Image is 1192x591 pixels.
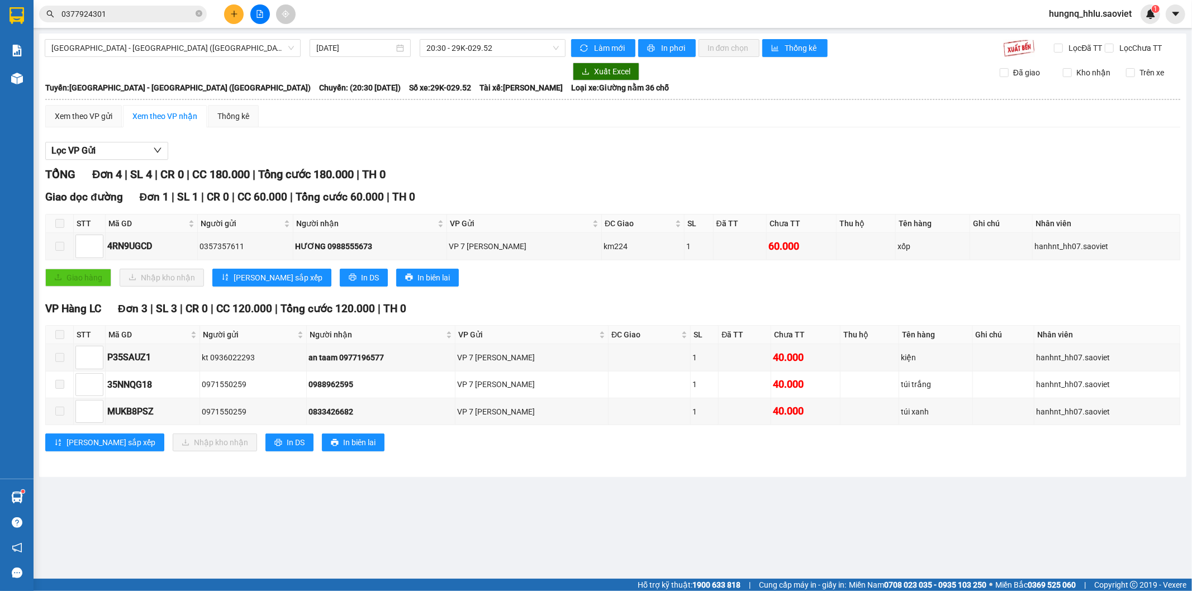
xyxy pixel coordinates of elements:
div: VP 7 [PERSON_NAME] [449,240,600,252]
button: downloadNhập kho nhận [173,433,257,451]
img: icon-new-feature [1146,9,1156,19]
div: km224 [604,240,682,252]
div: 4RN9UGCD [107,239,196,253]
td: VP 7 Phạm Văn Đồng [447,233,602,260]
th: Tên hàng [899,326,972,344]
span: file-add [256,10,264,18]
span: | [357,168,359,181]
span: TH 0 [392,190,415,203]
b: Tuyến: [GEOGRAPHIC_DATA] - [GEOGRAPHIC_DATA] ([GEOGRAPHIC_DATA]) [45,83,311,92]
th: Thu hộ [840,326,899,344]
div: 0833426682 [308,406,453,418]
div: hanhnt_hh07.saoviet [1036,406,1178,418]
span: Kho nhận [1072,66,1115,79]
div: 60.000 [768,239,834,254]
span: ĐC Giao [605,217,673,230]
div: 0357357611 [200,240,291,252]
button: In đơn chọn [699,39,759,57]
td: VP 7 Phạm Văn Đồng [455,344,609,371]
strong: 0708 023 035 - 0935 103 250 [884,580,986,589]
div: HƯƠNG 0988555673 [295,240,445,252]
th: Thu hộ [837,215,896,233]
button: file-add [250,4,270,24]
div: VP 7 [PERSON_NAME] [457,406,606,418]
span: | [155,168,158,181]
button: printerIn phơi [638,39,696,57]
div: xốp [897,240,968,252]
span: 1 [1153,5,1157,13]
button: syncLàm mới [571,39,635,57]
th: Ghi chú [970,215,1033,233]
span: | [378,302,381,315]
span: 20:30 - 29K-029.52 [426,40,558,56]
span: Người gửi [201,217,282,230]
span: TH 0 [362,168,386,181]
span: Tài xế: [PERSON_NAME] [479,82,563,94]
td: VP 7 Phạm Văn Đồng [455,398,609,425]
div: Xem theo VP nhận [132,110,197,122]
div: 1 [692,351,717,364]
span: Cung cấp máy in - giấy in: [759,579,846,591]
span: Lọc Đã TT [1065,42,1104,54]
button: bar-chartThống kê [762,39,828,57]
span: | [387,190,390,203]
span: | [150,302,153,315]
span: | [211,302,213,315]
span: Đơn 1 [140,190,169,203]
span: SL 3 [156,302,177,315]
div: hanhnt_hh07.saoviet [1036,351,1178,364]
th: Đã TT [714,215,767,233]
td: MUKB8PSZ [106,398,200,425]
div: 40.000 [773,350,838,365]
div: 0971550259 [202,406,305,418]
div: an taam 0977196577 [308,351,453,364]
span: CR 0 [207,190,229,203]
span: search [46,10,54,18]
span: Mã GD [108,217,186,230]
span: caret-down [1171,9,1181,19]
button: downloadXuất Excel [573,63,639,80]
span: | [232,190,235,203]
div: P35SAUZ1 [107,350,198,364]
span: printer [647,44,657,53]
th: Đã TT [719,326,771,344]
span: Tổng cước 180.000 [258,168,354,181]
button: downloadNhập kho nhận [120,269,204,287]
span: Lọc Chưa TT [1115,42,1164,54]
button: uploadGiao hàng [45,269,111,287]
span: Loại xe: Giường nằm 36 chỗ [571,82,669,94]
span: close-circle [196,9,202,20]
span: Miền Bắc [995,579,1076,591]
span: aim [282,10,289,18]
button: plus [224,4,244,24]
img: solution-icon [11,45,23,56]
img: warehouse-icon [11,492,23,503]
span: SL 1 [177,190,198,203]
span: notification [12,542,22,553]
sup: 1 [1152,5,1160,13]
span: Tổng cước 120.000 [281,302,375,315]
span: VP Gửi [450,217,590,230]
span: sync [580,44,590,53]
span: Đơn 3 [118,302,148,315]
button: caret-down [1166,4,1185,24]
sup: 1 [21,490,25,493]
div: Thống kê [217,110,249,122]
span: [PERSON_NAME] sắp xếp [234,271,322,284]
span: Người nhận [310,328,444,341]
span: Số xe: 29K-029.52 [409,82,471,94]
strong: 1900 633 818 [692,580,740,589]
span: In phơi [661,42,687,54]
span: TỔNG [45,168,75,181]
div: 40.000 [773,376,838,392]
span: Người gửi [203,328,295,341]
span: copyright [1130,581,1138,589]
span: In DS [361,271,379,284]
span: CC 120.000 [216,302,272,315]
span: Đơn 4 [92,168,122,181]
span: message [12,568,22,578]
span: CR 0 [160,168,184,181]
th: STT [74,215,106,233]
span: | [180,302,183,315]
span: Làm mới [594,42,626,54]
